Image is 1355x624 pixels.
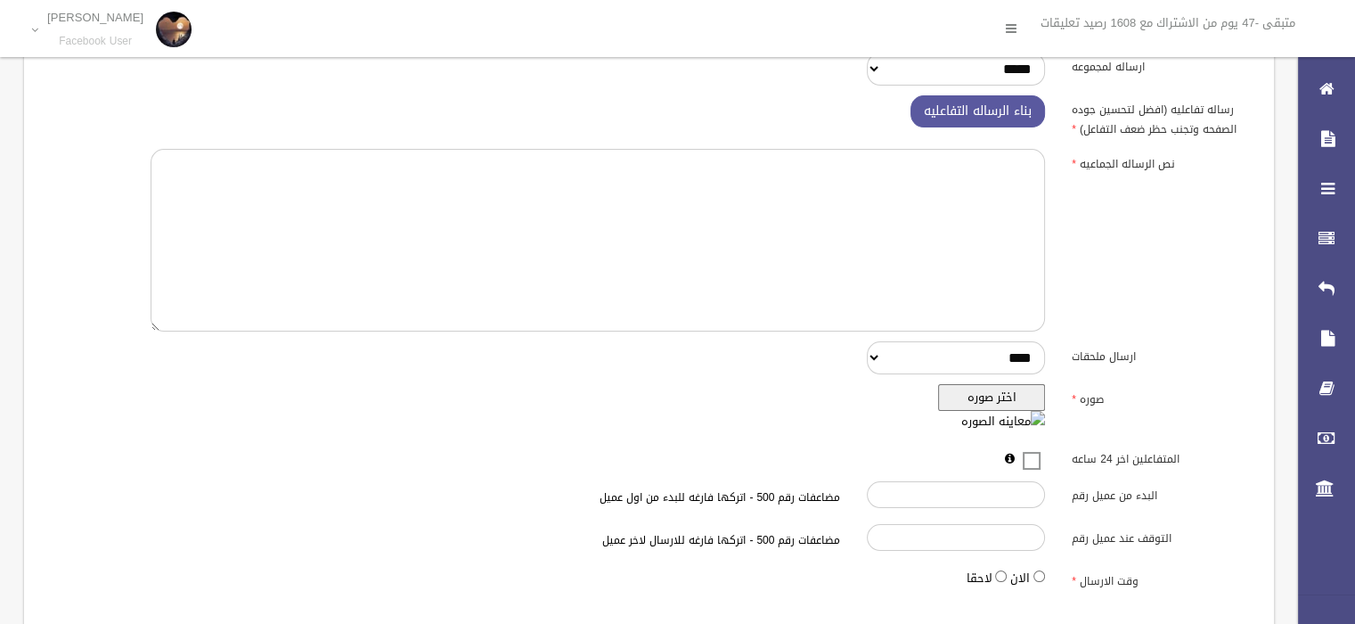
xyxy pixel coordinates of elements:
label: ارسال ملحقات [1058,341,1263,366]
label: رساله تفاعليه (افضل لتحسين جوده الصفحه وتجنب حظر ضعف التفاعل) [1058,95,1263,140]
small: Facebook User [47,35,143,48]
h6: مضاعفات رقم 500 - اتركها فارغه للبدء من اول عميل [355,492,841,504]
h6: مضاعفات رقم 500 - اتركها فارغه للارسال لاخر عميل [355,535,841,546]
button: بناء الرساله التفاعليه [910,95,1045,128]
label: نص الرساله الجماعيه [1058,149,1263,174]
label: لاحقا [966,568,992,589]
label: البدء من عميل رقم [1058,481,1263,506]
label: صوره [1058,384,1263,409]
button: اختر صوره [938,384,1045,411]
p: [PERSON_NAME] [47,11,143,24]
img: معاينه الصوره [961,411,1045,432]
label: التوقف عند عميل رقم [1058,524,1263,549]
label: وقت الارسال [1058,567,1263,592]
label: المتفاعلين اخر 24 ساعه [1058,444,1263,469]
label: الان [1010,568,1030,589]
